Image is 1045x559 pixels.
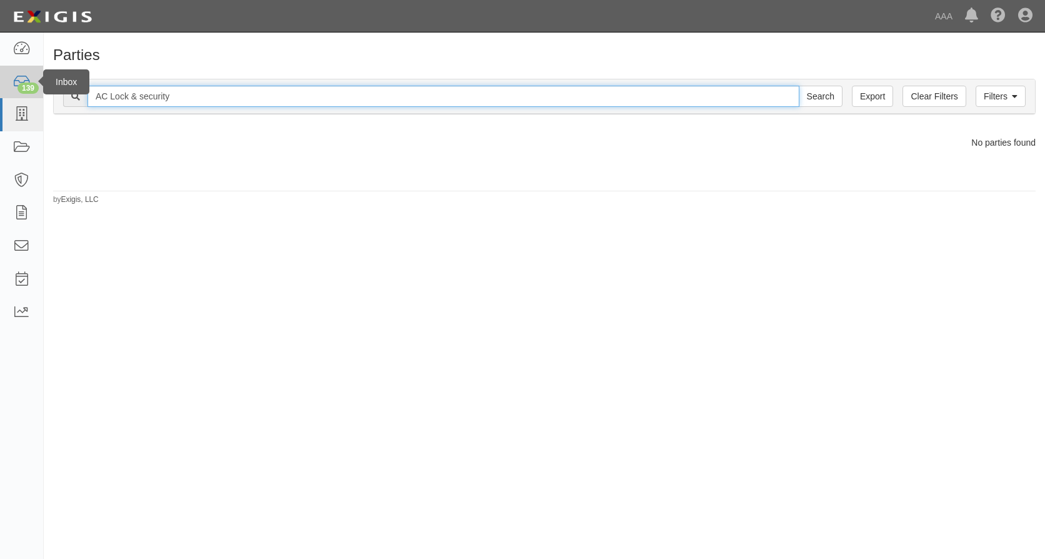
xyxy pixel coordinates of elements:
[61,195,99,204] a: Exigis, LLC
[902,86,966,107] a: Clear Filters
[87,86,799,107] input: Search
[44,136,1045,149] div: No parties found
[17,83,39,94] div: 139
[799,86,842,107] input: Search
[929,4,959,29] a: AAA
[991,9,1006,24] i: Help Center - Complianz
[976,86,1026,107] a: Filters
[9,6,96,28] img: logo-5460c22ac91f19d4615b14bd174203de0afe785f0fc80cf4dbbc73dc1793850b.png
[852,86,893,107] a: Export
[53,194,99,205] small: by
[43,69,89,94] div: Inbox
[53,47,1036,63] h1: Parties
